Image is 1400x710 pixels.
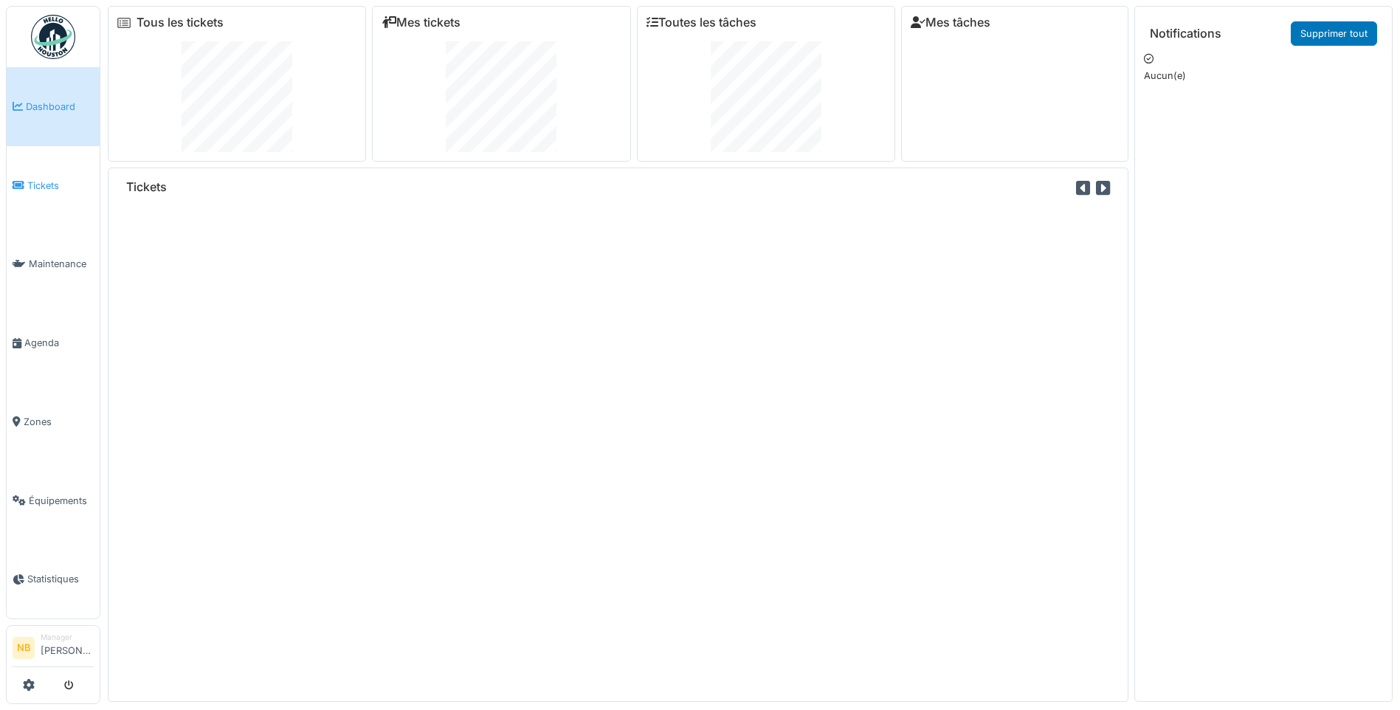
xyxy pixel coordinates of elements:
[27,179,94,193] span: Tickets
[7,540,100,619] a: Statistiques
[7,146,100,225] a: Tickets
[1291,21,1377,46] a: Supprimer tout
[7,67,100,146] a: Dashboard
[24,415,94,429] span: Zones
[126,180,167,194] h6: Tickets
[7,225,100,304] a: Maintenance
[1150,27,1221,41] h6: Notifications
[24,336,94,350] span: Agenda
[137,15,224,30] a: Tous les tickets
[13,637,35,659] li: NB
[911,15,990,30] a: Mes tâches
[7,382,100,461] a: Zones
[29,257,94,271] span: Maintenance
[7,303,100,382] a: Agenda
[41,632,94,664] li: [PERSON_NAME]
[13,632,94,667] a: NB Manager[PERSON_NAME]
[1144,69,1383,83] p: Aucun(e)
[382,15,461,30] a: Mes tickets
[41,632,94,643] div: Manager
[31,15,75,59] img: Badge_color-CXgf-gQk.svg
[27,572,94,586] span: Statistiques
[26,100,94,114] span: Dashboard
[7,461,100,540] a: Équipements
[646,15,756,30] a: Toutes les tâches
[29,494,94,508] span: Équipements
